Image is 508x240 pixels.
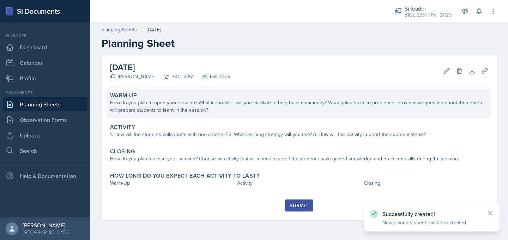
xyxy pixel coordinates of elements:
[110,92,137,99] label: Warm-Up
[110,73,155,80] div: [PERSON_NAME]
[382,219,481,226] p: New planning sheet has been created
[290,203,308,208] div: Submit
[23,229,70,236] div: [GEOGRAPHIC_DATA]
[194,73,230,80] div: Fall 2025
[110,172,259,179] label: How long do you expect each activity to last?
[237,179,361,187] div: Activity
[110,61,230,74] h2: [DATE]
[147,26,161,33] div: [DATE]
[382,210,481,217] p: Successfully created!
[3,71,87,85] a: Profile
[3,40,87,54] a: Dashboard
[3,144,87,158] a: Search
[3,32,87,39] div: Si leader
[110,179,234,187] div: Warm-Up
[23,222,70,229] div: [PERSON_NAME]
[405,4,452,13] div: Si leader
[110,131,488,138] div: 1. How will the students collaborate with one another? 2. What learning strategy will you use? 3....
[110,124,135,131] label: Activity
[110,99,488,114] div: How do you plan to open your session? What icebreaker will you facilitate to help build community...
[405,11,452,19] div: BIOL 2251 / Fall 2025
[110,148,135,155] label: Closing
[3,169,87,183] div: Help & Documentation
[3,97,87,111] a: Planning Sheets
[3,56,87,70] a: Calendar
[3,113,87,127] a: Observation Forms
[364,179,488,187] div: Closing
[155,73,194,80] div: BIOL 2251
[102,37,497,50] h2: Planning Sheet
[3,90,87,96] div: Documents
[110,155,488,162] div: How do you plan to close your session? Choose an activity that will check to see if the students ...
[102,26,137,33] a: Planning Sheets
[3,128,87,142] a: Uploads
[285,199,313,211] button: Submit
